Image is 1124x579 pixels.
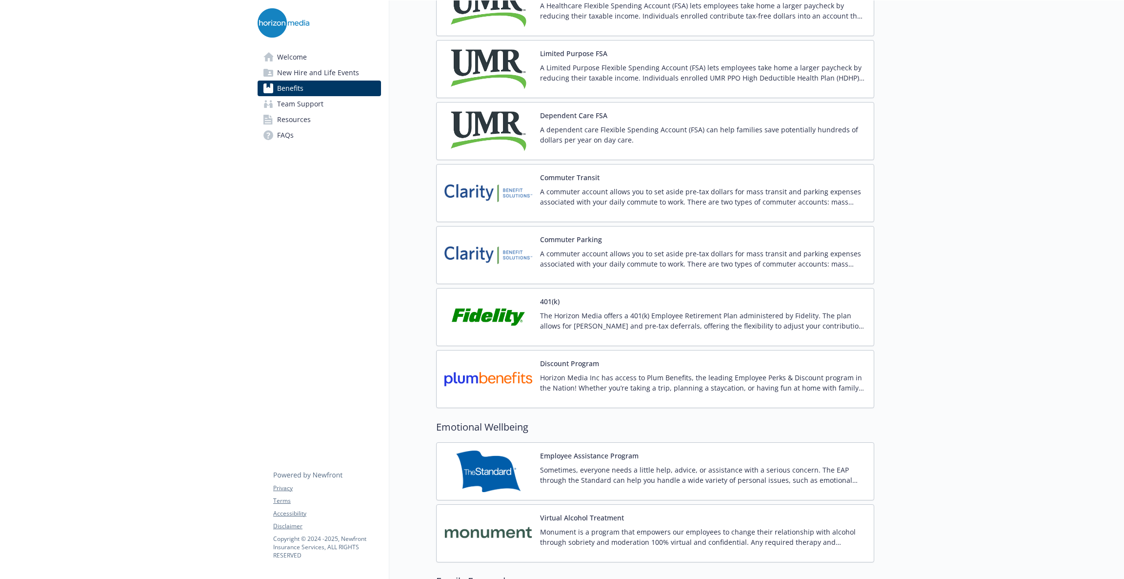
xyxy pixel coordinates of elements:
span: New Hire and Life Events [277,65,359,81]
p: A Healthcare Flexible Spending Account (FSA) lets employees take home a larger paycheck by reduci... [540,0,866,21]
a: Terms [273,496,381,505]
p: The Horizon Media offers a 401(k) Employee Retirement Plan administered by Fidelity. The plan all... [540,310,866,331]
a: Resources [258,112,381,127]
p: A commuter account allows you to set aside pre-tax dollars for mass transit and parking expenses ... [540,248,866,269]
img: Standard Insurance Company carrier logo [444,451,532,492]
a: Team Support [258,96,381,112]
button: Virtual Alcohol Treatment [540,513,624,523]
a: Welcome [258,49,381,65]
p: Copyright © 2024 - 2025 , Newfront Insurance Services, ALL RIGHTS RESERVED [273,535,381,559]
span: Benefits [277,81,303,96]
button: Discount Program [540,358,599,369]
p: Sometimes, everyone needs a little help, advice, or assistance with a serious concern. The EAP th... [540,465,866,485]
button: Commuter Parking [540,234,602,245]
span: Resources [277,112,311,127]
span: FAQs [277,127,294,143]
p: Horizon Media Inc has access to Plum Benefits, the leading Employee Perks & Discount program in t... [540,372,866,393]
button: Commuter Transit [540,172,600,183]
img: UMR carrier logo [444,110,532,152]
p: A dependent care Flexible Spending Account (FSA) can help families save potentially hundreds of d... [540,124,866,145]
a: Accessibility [273,509,381,518]
a: FAQs [258,127,381,143]
p: A commuter account allows you to set aside pre-tax dollars for mass transit and parking expenses ... [540,186,866,207]
button: 401(k) [540,296,560,307]
p: A Limited Purpose Flexible Spending Account (FSA) lets employees take home a larger paycheck by r... [540,62,866,83]
img: Clarity Benefit Solutions carrier logo [444,234,532,276]
button: Employee Assistance Program [540,451,639,461]
button: Dependent Care FSA [540,110,607,121]
p: Monument is a program that empowers our employees to change their relationship with alcohol throu... [540,527,866,547]
img: Clarity Benefit Solutions carrier logo [444,172,532,214]
a: Privacy [273,484,381,493]
img: plumbenefits carrier logo [444,358,532,400]
a: New Hire and Life Events [258,65,381,81]
span: Team Support [277,96,323,112]
h2: Emotional Wellbeing [436,420,874,434]
img: UMR carrier logo [444,48,532,90]
img: Monument carrier logo [444,513,532,554]
img: Fidelity Investments carrier logo [444,296,532,338]
a: Disclaimer [273,522,381,531]
button: Limited Purpose FSA [540,48,607,59]
span: Welcome [277,49,307,65]
a: Benefits [258,81,381,96]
